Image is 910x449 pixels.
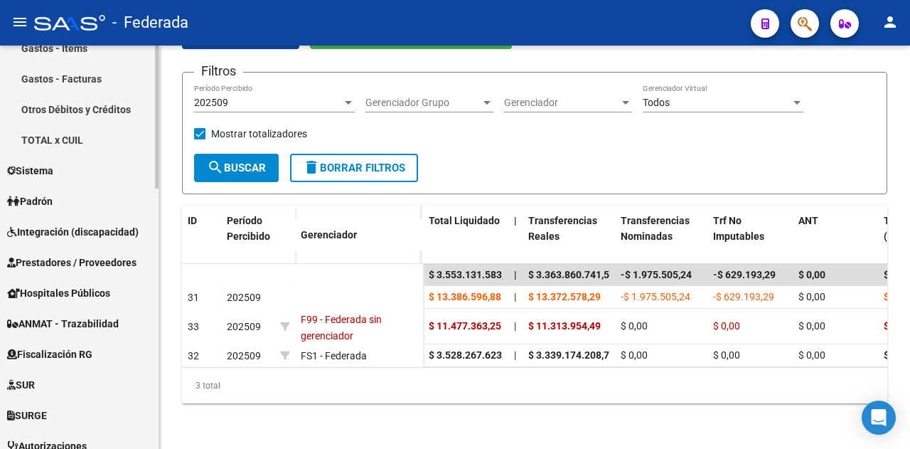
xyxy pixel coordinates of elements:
span: Gerenciador Grupo [365,97,481,109]
span: $ 0,00 [798,269,825,280]
span: $ 11.313.954,49 [528,320,601,332]
span: $ 13.372.578,29 [528,291,601,302]
span: 32 [188,350,199,361]
span: Sistema [7,163,53,179]
span: Fiscalización RG [7,347,92,362]
span: Transferencias Nominadas [621,215,690,243]
mat-icon: person [882,14,899,31]
span: Prestadores / Proveedores [7,255,136,270]
span: - Federada [112,7,188,38]
span: Mostrar totalizadores [211,125,307,142]
span: $ 0,00 [621,349,648,361]
span: $ 3.339.174.208,73 [528,349,615,361]
span: $ 3.363.860.741,51 [528,269,615,280]
span: $ 0,00 [798,349,825,361]
span: Hospitales Públicos [7,285,110,301]
span: | [514,269,517,280]
span: Padrón [7,194,53,209]
span: $ 0,00 [798,291,825,302]
span: ID [188,215,197,226]
span: Trf No Imputables [713,215,764,243]
span: $ 0,00 [621,320,648,332]
datatable-header-cell: Período Percibido [221,206,274,265]
span: | [514,291,516,302]
datatable-header-cell: Total Liquidado [423,206,508,268]
span: $ 3.553.131.583,67 [429,269,515,280]
datatable-header-cell: Transferencias Nominadas [615,206,707,268]
h3: Filtros [194,61,243,81]
span: Gerenciador [504,97,619,109]
span: 33 [188,321,199,332]
div: 3 total [182,368,887,403]
mat-icon: menu [11,14,28,31]
span: | [514,349,516,361]
span: $ 11.477.363,25 [429,320,501,332]
div: Open Intercom Messenger [862,401,896,435]
span: Gerenciador [301,229,357,241]
span: SUR [7,377,35,393]
span: Transferencias Reales [528,215,597,243]
span: -$ 629.193,29 [713,269,776,280]
span: | [514,320,516,332]
mat-icon: delete [303,159,320,176]
span: 202509 [227,321,261,332]
button: Buscar [194,154,279,182]
span: $ 3.528.267.623,54 [429,349,515,361]
button: Borrar Filtros [290,154,418,182]
datatable-header-cell: Transferencias Reales [523,206,615,268]
mat-icon: search [207,159,224,176]
span: SURGE [7,408,47,423]
span: Buscar [207,162,266,174]
span: -$ 629.193,29 [713,291,774,302]
span: 202509 [194,97,228,108]
span: ANT [798,215,818,226]
span: 31 [188,292,199,303]
span: $ 0,00 [713,320,740,332]
span: Total Liquidado [429,215,500,226]
datatable-header-cell: | [508,206,523,268]
span: Borrar Filtros [303,162,405,174]
span: Integración (discapacidad) [7,224,139,240]
datatable-header-cell: Gerenciador [295,220,423,250]
span: -$ 1.975.505,24 [621,291,690,302]
span: Período Percibido [227,215,270,243]
datatable-header-cell: ANT [793,206,878,268]
span: Todos [643,97,670,108]
span: $ 13.386.596,88 [429,291,501,302]
span: -$ 1.975.505,24 [621,269,692,280]
datatable-header-cell: Trf No Imputables [707,206,793,268]
span: 202509 [227,292,261,303]
datatable-header-cell: ID [182,206,221,265]
span: $ 0,00 [713,349,740,361]
span: $ 0,00 [798,320,825,332]
span: 202509 [227,350,261,361]
span: FS1 - Federada [301,350,367,361]
span: ANMAT - Trazabilidad [7,316,119,332]
span: | [514,215,517,226]
span: F99 - Federada sin gerenciador [301,314,382,342]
